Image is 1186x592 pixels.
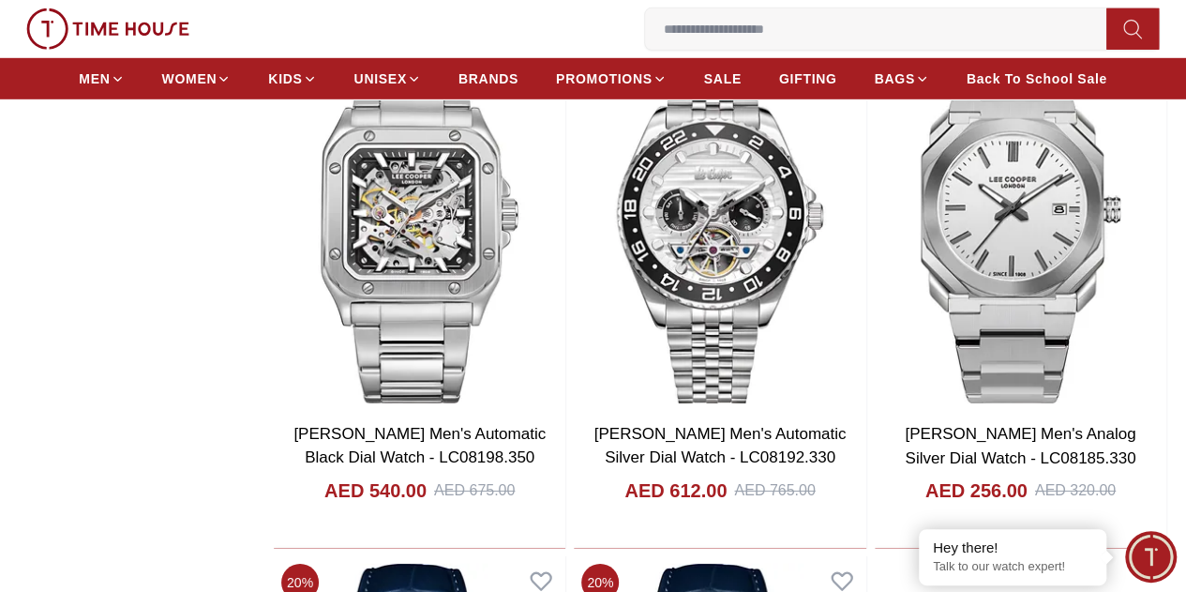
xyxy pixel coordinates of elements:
[26,8,189,50] img: ...
[274,39,565,411] img: Lee Cooper Men's Automatic Black Dial Watch - LC08198.350
[556,69,653,88] span: PROMOTIONS
[967,62,1107,96] a: Back To School Sale
[293,425,546,467] a: [PERSON_NAME] Men's Automatic Black Dial Watch - LC08198.350
[933,559,1092,575] p: Talk to our watch expert!
[704,62,742,96] a: SALE
[79,62,124,96] a: MEN
[354,62,421,96] a: UNISEX
[594,425,847,467] a: [PERSON_NAME] Men's Automatic Silver Dial Watch - LC08192.330
[1035,479,1116,502] div: AED 320.00
[967,69,1107,88] span: Back To School Sale
[434,479,515,502] div: AED 675.00
[268,69,302,88] span: KIDS
[734,479,815,502] div: AED 765.00
[874,69,914,88] span: BAGS
[933,539,1092,557] div: Hey there!
[875,39,1166,411] img: Lee Cooper Men's Analog Silver Dial Watch - LC08185.330
[268,62,316,96] a: KIDS
[162,69,218,88] span: WOMEN
[354,69,407,88] span: UNISEX
[1125,531,1177,583] div: Chat Widget
[925,478,1028,504] h4: AED 256.00
[556,62,667,96] a: PROMOTIONS
[574,39,865,411] img: Lee Cooper Men's Automatic Silver Dial Watch - LC08192.330
[162,62,232,96] a: WOMEN
[704,69,742,88] span: SALE
[779,69,837,88] span: GIFTING
[874,62,928,96] a: BAGS
[458,62,518,96] a: BRANDS
[79,69,110,88] span: MEN
[905,425,1135,467] a: [PERSON_NAME] Men's Analog Silver Dial Watch - LC08185.330
[458,69,518,88] span: BRANDS
[779,62,837,96] a: GIFTING
[624,478,727,504] h4: AED 612.00
[324,478,427,504] h4: AED 540.00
